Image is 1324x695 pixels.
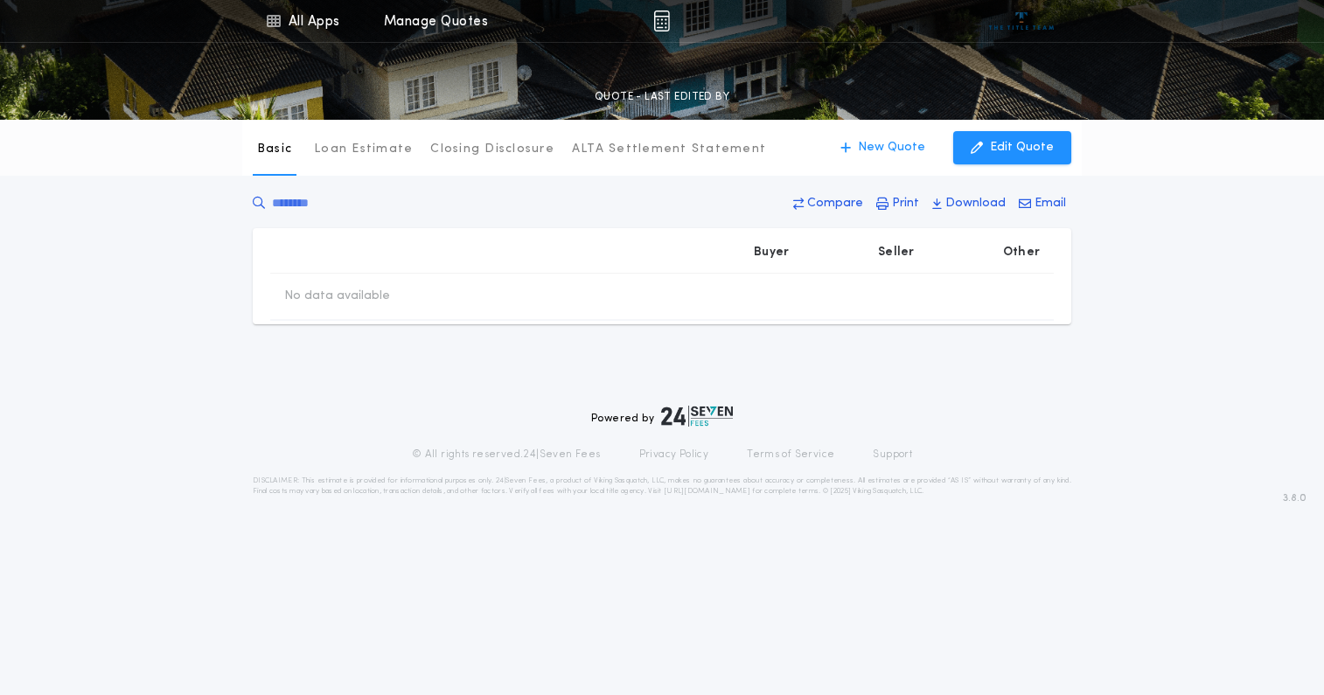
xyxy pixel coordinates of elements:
[1283,490,1307,506] span: 3.8.0
[807,195,863,212] p: Compare
[1035,195,1066,212] p: Email
[747,448,834,462] a: Terms of Service
[595,88,729,106] p: QUOTE - LAST EDITED BY
[927,188,1011,219] button: Download
[823,131,943,164] button: New Quote
[591,406,733,427] div: Powered by
[661,406,733,427] img: logo
[754,244,789,261] p: Buyer
[873,448,912,462] a: Support
[412,448,601,462] p: © All rights reserved. 24|Seven Fees
[788,188,868,219] button: Compare
[639,448,709,462] a: Privacy Policy
[945,195,1006,212] p: Download
[871,188,924,219] button: Print
[664,488,750,495] a: [URL][DOMAIN_NAME]
[953,131,1071,164] button: Edit Quote
[572,141,766,158] p: ALTA Settlement Statement
[1003,244,1040,261] p: Other
[892,195,919,212] p: Print
[989,12,1055,30] img: vs-icon
[253,476,1071,497] p: DISCLAIMER: This estimate is provided for informational purposes only. 24|Seven Fees, a product o...
[1014,188,1071,219] button: Email
[270,274,404,319] td: No data available
[653,10,670,31] img: img
[990,139,1054,156] p: Edit Quote
[430,141,554,158] p: Closing Disclosure
[314,141,413,158] p: Loan Estimate
[878,244,915,261] p: Seller
[858,139,925,156] p: New Quote
[257,141,292,158] p: Basic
